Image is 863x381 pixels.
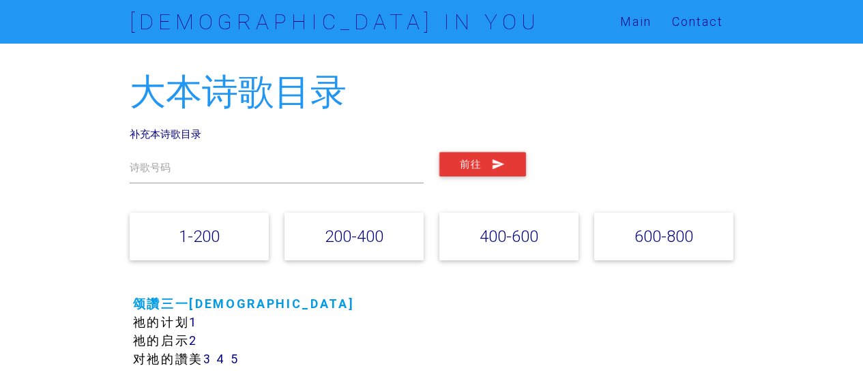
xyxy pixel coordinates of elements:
[325,226,383,246] a: 200-400
[439,152,526,177] button: 前往
[130,127,201,140] a: 补充本诗歌目录
[130,160,171,176] label: 诗歌号码
[634,226,693,246] a: 600-800
[231,351,239,367] a: 5
[480,226,538,246] a: 400-600
[189,314,198,330] a: 1
[179,226,220,246] a: 1-200
[189,333,198,348] a: 2
[203,351,212,367] a: 3
[216,351,226,367] a: 4
[130,72,734,112] h2: 大本诗歌目录
[133,296,355,311] a: 颂讚三一[DEMOGRAPHIC_DATA]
